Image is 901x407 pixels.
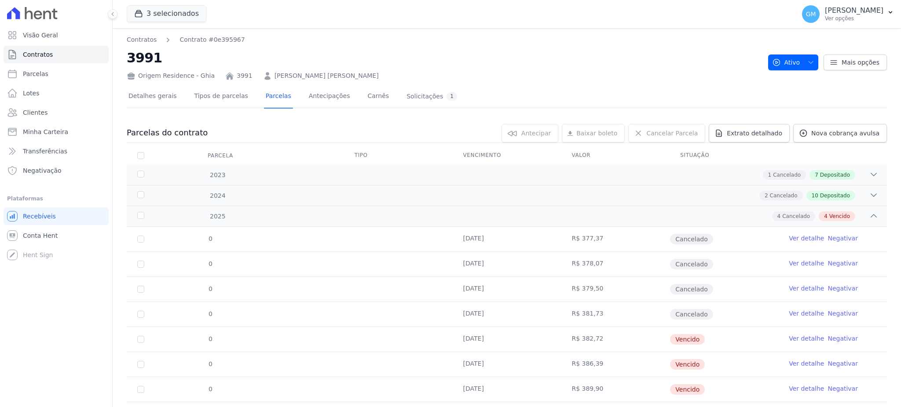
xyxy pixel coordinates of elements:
td: R$ 379,50 [561,277,670,302]
a: Recebíveis [4,207,109,225]
a: Negativar [828,260,858,267]
a: Negativar [828,335,858,342]
td: R$ 389,90 [561,377,670,402]
span: Negativação [23,166,62,175]
a: Negativar [828,360,858,367]
a: Contratos [127,35,157,44]
a: Ver detalhe [789,384,824,393]
th: Tipo [344,146,453,165]
a: Parcelas [264,85,293,109]
nav: Breadcrumb [127,35,761,44]
a: Ver detalhe [789,334,824,343]
a: Ver detalhe [789,284,824,293]
span: Parcelas [23,69,48,78]
a: [PERSON_NAME] [PERSON_NAME] [275,71,379,80]
span: Nova cobrança avulsa [811,129,879,138]
span: Cancelado [670,284,713,294]
span: Conta Hent [23,231,58,240]
a: Nova cobrança avulsa [793,124,887,142]
h2: 3991 [127,48,761,68]
input: Só é possível selecionar pagamentos em aberto [137,236,144,243]
a: Antecipações [307,85,352,109]
span: Depositado [820,171,850,179]
input: default [137,361,144,368]
span: 0 [208,385,212,392]
a: Transferências [4,142,109,160]
span: Vencido [670,334,705,345]
a: Negativar [828,385,858,392]
a: Detalhes gerais [127,85,179,109]
a: Parcelas [4,65,109,83]
span: 2 [765,192,768,200]
th: Valor [561,146,670,165]
span: 4 [824,212,828,220]
span: GM [806,11,816,17]
span: Vencido [670,359,705,370]
td: [DATE] [453,252,561,276]
span: Cancelado [670,259,713,269]
span: Contratos [23,50,53,59]
span: 0 [208,235,212,242]
a: Solicitações1 [405,85,459,109]
span: Mais opções [842,58,879,67]
td: [DATE] [453,277,561,302]
nav: Breadcrumb [127,35,245,44]
input: Só é possível selecionar pagamentos em aberto [137,311,144,318]
span: 0 [208,260,212,267]
div: 1 [447,92,457,101]
div: Origem Residence - Ghia [127,71,215,80]
button: GM [PERSON_NAME] Ver opções [795,2,901,26]
span: Visão Geral [23,31,58,40]
span: Lotes [23,89,40,98]
span: Cancelado [770,192,798,200]
a: Ver detalhe [789,259,824,268]
span: 0 [208,335,212,342]
a: Contrato #0e395967 [179,35,245,44]
span: 2024 [209,191,226,200]
span: Cancelado [773,171,801,179]
td: R$ 377,37 [561,227,670,251]
span: 1 [768,171,772,179]
a: Negativar [828,285,858,292]
input: default [137,386,144,393]
span: Recebíveis [23,212,56,221]
span: Clientes [23,108,48,117]
span: 0 [208,360,212,367]
span: Cancelado [670,234,713,244]
td: [DATE] [453,227,561,251]
span: Depositado [820,192,850,200]
button: Ativo [768,55,819,70]
td: R$ 386,39 [561,352,670,377]
td: [DATE] [453,302,561,327]
td: R$ 381,73 [561,302,670,327]
span: 10 [812,192,818,200]
a: Visão Geral [4,26,109,44]
p: [PERSON_NAME] [825,6,883,15]
span: 2025 [209,212,226,221]
div: Parcela [197,147,244,164]
a: Minha Carteira [4,123,109,141]
a: Negativação [4,162,109,179]
a: Conta Hent [4,227,109,244]
span: Extrato detalhado [727,129,782,138]
a: Ver detalhe [789,359,824,368]
a: 3991 [237,71,253,80]
a: Tipos de parcelas [193,85,250,109]
a: Carnês [366,85,391,109]
a: Negativar [828,235,858,242]
th: Situação [670,146,778,165]
a: Ver detalhe [789,234,824,243]
h3: Parcelas do contrato [127,127,208,138]
td: R$ 378,07 [561,252,670,276]
a: Negativar [828,310,858,317]
a: Contratos [4,46,109,63]
span: Ativo [772,55,800,70]
span: Vencido [670,384,705,395]
span: Transferências [23,147,67,156]
span: Cancelado [670,309,713,320]
div: Plataformas [7,193,105,204]
div: Solicitações [407,92,457,101]
span: Cancelado [782,212,810,220]
td: [DATE] [453,352,561,377]
span: 2023 [209,171,226,180]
